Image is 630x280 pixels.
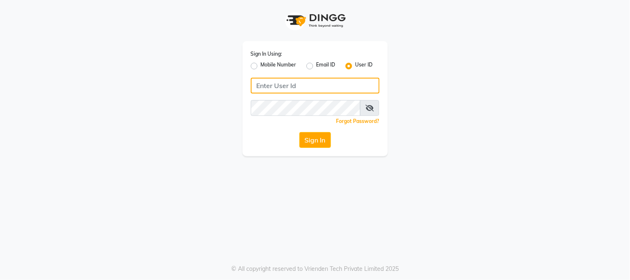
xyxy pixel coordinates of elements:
a: Forgot Password? [336,118,380,124]
img: logo1.svg [282,8,348,33]
label: Email ID [316,61,336,71]
input: Username [251,100,361,116]
label: User ID [355,61,373,71]
button: Sign In [299,132,331,148]
label: Mobile Number [261,61,297,71]
input: Username [251,78,380,93]
label: Sign In Using: [251,50,282,58]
